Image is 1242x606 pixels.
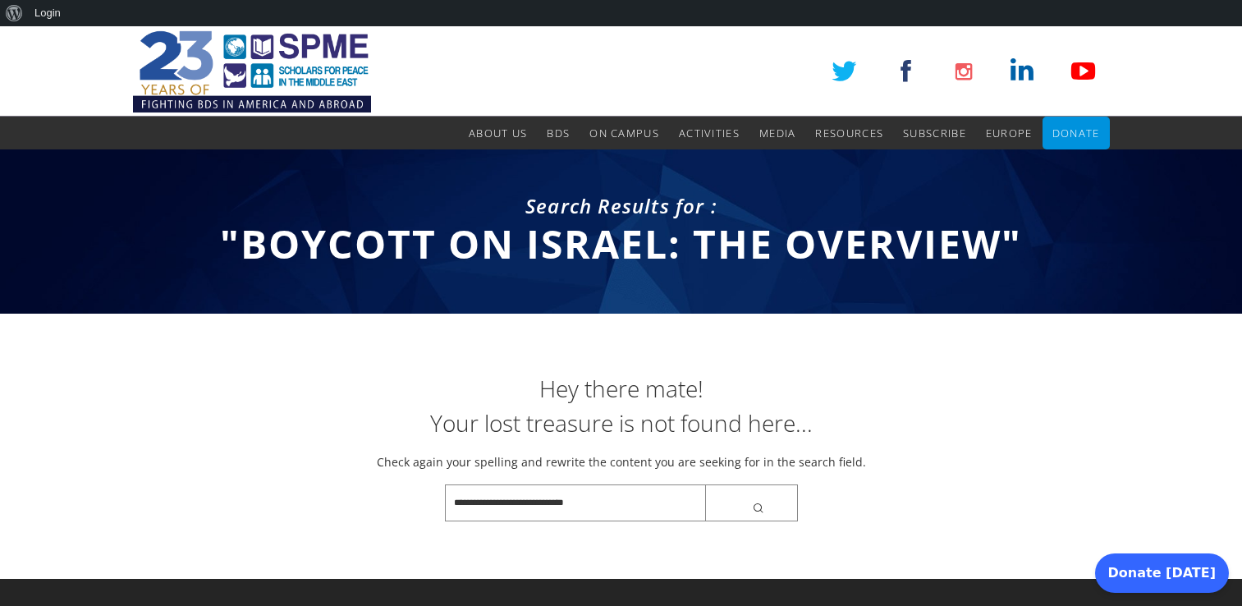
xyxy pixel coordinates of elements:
a: Activities [679,117,740,149]
p: Hey there mate! Your lost treasure is not found here... [133,371,1110,440]
span: Resources [815,126,883,140]
a: Subscribe [903,117,966,149]
span: Europe [986,126,1033,140]
div: Search Results for : [133,192,1110,220]
a: BDS [547,117,570,149]
a: On Campus [589,117,659,149]
span: "Boycott on Israel: The overview" [220,217,1022,270]
span: BDS [547,126,570,140]
span: Subscribe [903,126,966,140]
span: About Us [469,126,527,140]
span: Media [759,126,796,140]
span: Activities [679,126,740,140]
a: Donate [1052,117,1100,149]
a: About Us [469,117,527,149]
span: On Campus [589,126,659,140]
a: Media [759,117,796,149]
a: Europe [986,117,1033,149]
p: Check again your spelling and rewrite the content you are seeking for in the search field. [133,452,1110,472]
a: Resources [815,117,883,149]
img: SPME [133,26,371,117]
span: Donate [1052,126,1100,140]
